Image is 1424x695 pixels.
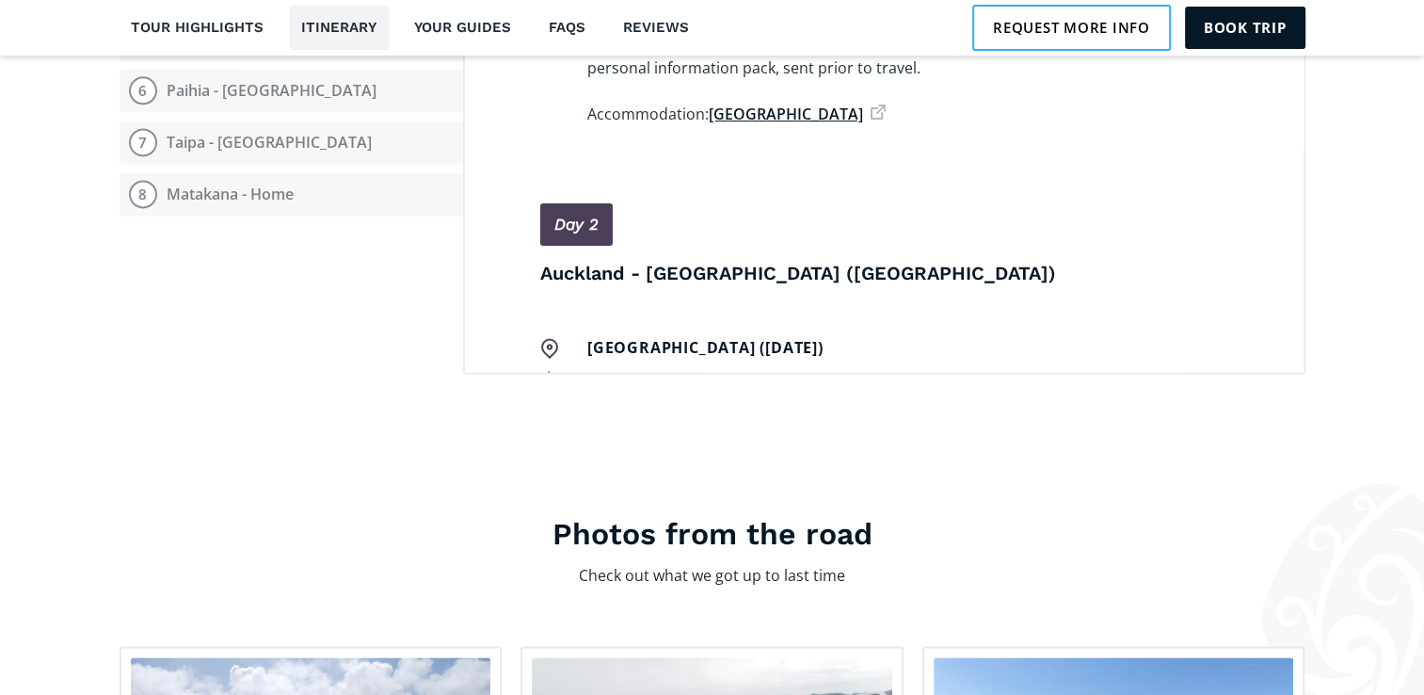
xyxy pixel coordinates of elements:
[129,180,157,208] div: 8
[120,70,463,112] button: 6Paihia - [GEOGRAPHIC_DATA]
[540,203,613,246] a: Day 2
[167,133,372,153] div: Taipa - [GEOGRAPHIC_DATA]
[537,6,598,50] a: FAQs
[612,6,701,50] a: Reviews
[120,515,1305,553] h3: Photos from the road
[167,185,294,204] div: Matakana - Home
[129,128,157,156] div: 7
[421,562,1004,590] p: Check out what we got up to last time
[403,6,523,50] a: Your guides
[587,338,1227,358] h5: [GEOGRAPHIC_DATA] ([DATE])
[709,104,886,124] a: [GEOGRAPHIC_DATA]
[120,173,463,216] button: 8Matakana - Home
[167,81,376,101] div: Paihia - [GEOGRAPHIC_DATA]
[129,76,157,105] div: 6
[587,101,1227,128] p: Accommodation:
[1185,7,1305,48] a: Book trip
[120,6,276,50] a: Tour highlights
[972,5,1171,50] a: Request more info
[290,6,389,50] a: Itinerary
[120,121,463,164] button: 7Taipa - [GEOGRAPHIC_DATA]
[540,260,1227,286] h4: Auckland - [GEOGRAPHIC_DATA] ([GEOGRAPHIC_DATA])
